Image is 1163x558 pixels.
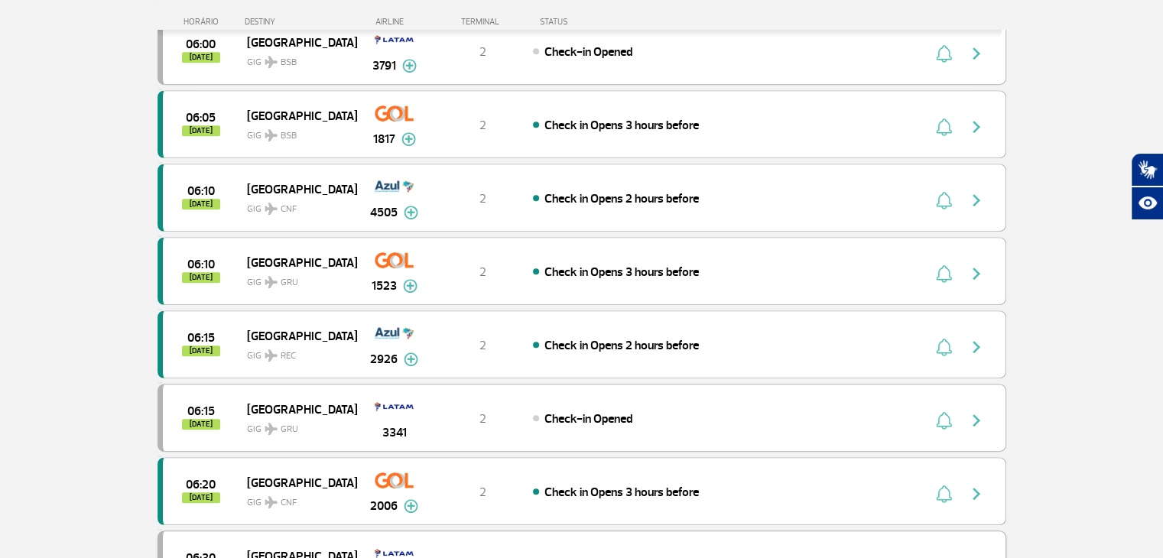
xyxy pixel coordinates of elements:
span: 2025-09-26 06:10:00 [187,186,215,196]
span: [DATE] [182,272,220,283]
img: mais-info-painel-voo.svg [404,352,418,366]
span: 2 [479,118,486,133]
img: seta-direita-painel-voo.svg [967,191,986,209]
img: seta-direita-painel-voo.svg [967,264,986,283]
span: 2 [479,191,486,206]
span: [DATE] [182,492,220,503]
img: destiny_airplane.svg [265,56,278,68]
span: [DATE] [182,125,220,136]
img: seta-direita-painel-voo.svg [967,118,986,136]
span: [DATE] [182,52,220,63]
button: Abrir recursos assistivos. [1131,187,1163,220]
img: sino-painel-voo.svg [936,264,952,283]
button: Abrir tradutor de língua de sinais. [1131,153,1163,187]
img: sino-painel-voo.svg [936,118,952,136]
span: CNF [281,496,297,510]
img: mais-info-painel-voo.svg [404,206,418,219]
span: 2025-09-26 06:15:00 [187,406,215,417]
span: REC [281,349,296,363]
span: [GEOGRAPHIC_DATA] [247,179,345,199]
span: 2025-09-26 06:05:00 [186,112,216,123]
span: GIG [247,194,345,216]
span: 2 [479,264,486,280]
span: Check in Opens 3 hours before [544,264,699,280]
span: 2926 [370,350,398,368]
img: sino-painel-voo.svg [936,44,952,63]
div: STATUS [532,17,657,27]
span: [GEOGRAPHIC_DATA] [247,32,345,52]
span: CNF [281,203,297,216]
span: 2025-09-26 06:10:00 [187,259,215,270]
span: 2 [479,44,486,60]
img: destiny_airplane.svg [265,203,278,215]
img: sino-painel-voo.svg [936,485,952,503]
span: [DATE] [182,199,220,209]
img: sino-painel-voo.svg [936,411,952,430]
img: destiny_airplane.svg [265,423,278,435]
span: 4505 [370,203,398,222]
span: [GEOGRAPHIC_DATA] [247,105,345,125]
span: BSB [281,56,297,70]
span: GIG [247,268,345,290]
img: seta-direita-painel-voo.svg [967,485,986,503]
img: mais-info-painel-voo.svg [402,59,417,73]
span: 2025-09-26 06:00:00 [186,39,216,50]
span: 2025-09-26 06:15:00 [187,333,215,343]
img: mais-info-painel-voo.svg [404,499,418,513]
span: Check in Opens 2 hours before [544,191,699,206]
span: Check in Opens 3 hours before [544,118,699,133]
img: destiny_airplane.svg [265,276,278,288]
div: Plugin de acessibilidade da Hand Talk. [1131,153,1163,220]
span: [DATE] [182,346,220,356]
img: seta-direita-painel-voo.svg [967,411,986,430]
img: mais-info-painel-voo.svg [401,132,416,146]
span: 2 [479,411,486,427]
div: DESTINY [245,17,356,27]
img: destiny_airplane.svg [265,496,278,508]
img: destiny_airplane.svg [265,349,278,362]
span: GIG [247,121,345,143]
img: mais-info-painel-voo.svg [403,279,417,293]
span: GIG [247,341,345,363]
div: HORÁRIO [162,17,245,27]
img: seta-direita-painel-voo.svg [967,44,986,63]
img: sino-painel-voo.svg [936,338,952,356]
span: 3791 [372,57,396,75]
span: [GEOGRAPHIC_DATA] [247,472,345,492]
span: Check in Opens 2 hours before [544,338,699,353]
span: 2025-09-26 06:20:00 [186,479,216,490]
div: AIRLINE [356,17,433,27]
span: GIG [247,47,345,70]
span: GRU [281,423,298,436]
span: 2 [479,338,486,353]
span: [GEOGRAPHIC_DATA] [247,326,345,346]
span: [DATE] [182,419,220,430]
img: seta-direita-painel-voo.svg [967,338,986,356]
span: GIG [247,488,345,510]
span: 1523 [372,277,397,295]
span: BSB [281,129,297,143]
span: Check-in Opened [544,44,632,60]
span: [GEOGRAPHIC_DATA] [247,399,345,419]
span: 2006 [370,497,398,515]
span: 3341 [382,423,407,442]
span: GRU [281,276,298,290]
div: TERMINAL [433,17,532,27]
img: destiny_airplane.svg [265,129,278,141]
span: GIG [247,414,345,436]
span: 2 [479,485,486,500]
img: sino-painel-voo.svg [936,191,952,209]
span: [GEOGRAPHIC_DATA] [247,252,345,272]
span: Check-in Opened [544,411,632,427]
span: 1817 [373,130,395,148]
span: Check in Opens 3 hours before [544,485,699,500]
